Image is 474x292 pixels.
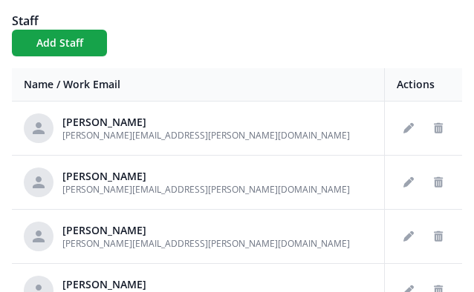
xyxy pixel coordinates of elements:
button: Edit staff [397,116,421,140]
div: [PERSON_NAME] [62,223,350,238]
th: Name / Work Email [12,68,385,102]
button: Edit staff [397,225,421,248]
span: [PERSON_NAME][EMAIL_ADDRESS][PERSON_NAME][DOMAIN_NAME] [62,237,350,250]
div: [PERSON_NAME] [62,169,350,184]
div: [PERSON_NAME] [62,277,350,292]
span: [PERSON_NAME][EMAIL_ADDRESS][PERSON_NAME][DOMAIN_NAME] [62,183,350,196]
span: [PERSON_NAME][EMAIL_ADDRESS][PERSON_NAME][DOMAIN_NAME] [62,129,350,142]
div: [PERSON_NAME] [62,115,350,130]
button: Delete staff [426,116,450,140]
button: Delete staff [426,170,450,194]
th: Actions [385,68,463,102]
button: Add Staff [12,30,107,56]
button: Delete staff [426,225,450,248]
h1: Staff [12,12,462,30]
button: Edit staff [397,170,421,194]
